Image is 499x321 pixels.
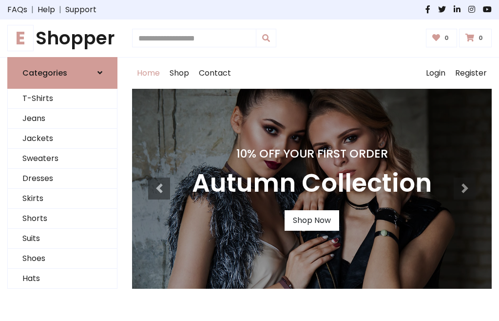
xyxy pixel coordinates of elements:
a: Sweaters [8,149,117,169]
a: Jackets [8,129,117,149]
a: Shorts [8,209,117,229]
a: Jeans [8,109,117,129]
span: | [55,4,65,16]
a: 0 [459,29,492,47]
a: Login [421,58,450,89]
a: Register [450,58,492,89]
span: 0 [476,34,485,42]
a: Categories [7,57,117,89]
a: Home [132,58,165,89]
h4: 10% Off Your First Order [192,147,432,160]
span: | [27,4,38,16]
a: EShopper [7,27,117,49]
a: Help [38,4,55,16]
a: Shop Now [285,210,339,231]
span: 0 [442,34,451,42]
span: E [7,25,34,51]
a: Support [65,4,96,16]
a: Dresses [8,169,117,189]
h1: Shopper [7,27,117,49]
a: Suits [8,229,117,249]
a: 0 [426,29,458,47]
a: FAQs [7,4,27,16]
a: Hats [8,269,117,289]
a: T-Shirts [8,89,117,109]
a: Shoes [8,249,117,269]
h6: Categories [22,68,67,78]
a: Contact [194,58,236,89]
h3: Autumn Collection [192,168,432,199]
a: Skirts [8,189,117,209]
a: Shop [165,58,194,89]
